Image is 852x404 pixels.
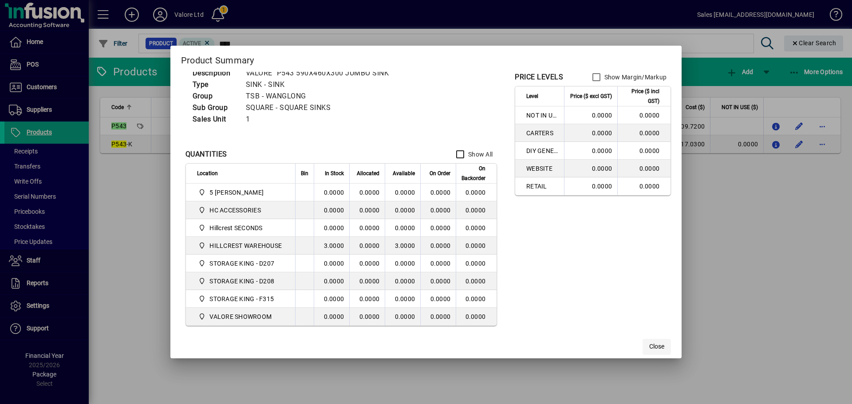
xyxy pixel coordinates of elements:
td: 0.0000 [385,201,420,219]
span: Price ($ incl GST) [623,86,659,106]
div: PRICE LEVELS [515,72,563,82]
td: 0.0000 [456,184,497,201]
span: 0.0000 [430,242,451,249]
span: DIY GENERAL [526,146,559,155]
td: 0.0000 [314,201,349,219]
td: 0.0000 [349,308,385,326]
span: STORAGE KING - F315 [209,294,274,303]
span: HC ACCESSORIES [209,206,261,215]
span: On Backorder [461,164,485,183]
td: TSB - WANGLONG [241,90,400,102]
td: 3.0000 [385,237,420,255]
td: 0.0000 [349,255,385,272]
td: 0.0000 [456,308,497,326]
span: Close [649,342,664,351]
td: Description [188,67,241,79]
td: 0.0000 [314,272,349,290]
td: Group [188,90,241,102]
td: 0.0000 [314,290,349,308]
span: NOT IN USE [526,111,559,120]
label: Show Margin/Markup [603,73,667,82]
td: 0.0000 [314,219,349,237]
span: STORAGE KING - D207 [209,259,274,268]
span: STORAGE KING - D208 [197,276,285,286]
span: On Order [430,169,450,178]
span: 0.0000 [430,278,451,285]
td: 0.0000 [314,308,349,326]
span: VALORE SHOWROOM [209,312,272,321]
span: RETAIL [526,182,559,191]
span: Bin [301,169,308,178]
span: Hillcrest SECONDS [197,223,285,233]
td: 0.0000 [456,255,497,272]
span: WEBSITE [526,164,559,173]
span: HC ACCESSORIES [197,205,285,216]
div: QUANTITIES [185,149,227,160]
td: 0.0000 [385,184,420,201]
td: VALORE` P543 590X460X300 JUMBO SINK [241,67,400,79]
td: 0.0000 [617,124,671,142]
td: 0.0000 [349,201,385,219]
button: Close [643,339,671,355]
td: 0.0000 [564,177,617,195]
span: Allocated [357,169,379,178]
span: 0.0000 [430,260,451,267]
span: Available [393,169,415,178]
span: STORAGE KING - D208 [209,277,274,286]
td: 1 [241,114,400,125]
span: VALORE SHOWROOM [197,311,285,322]
td: 0.0000 [314,184,349,201]
td: 0.0000 [385,290,420,308]
span: Hillcrest SECONDS [209,224,262,232]
span: STORAGE KING - D207 [197,258,285,269]
td: 0.0000 [349,219,385,237]
td: 0.0000 [564,142,617,160]
td: SQUARE - SQUARE SINKS [241,102,400,114]
td: 0.0000 [349,290,385,308]
span: 0.0000 [430,207,451,214]
span: 0.0000 [430,295,451,302]
td: 0.0000 [617,106,671,124]
td: 0.0000 [456,272,497,290]
td: 0.0000 [564,124,617,142]
span: In Stock [325,169,344,178]
td: 0.0000 [349,184,385,201]
span: 0.0000 [430,224,451,231]
span: STORAGE KING - F315 [197,294,285,304]
span: HILLCREST WAREHOUSE [197,240,285,251]
td: Type [188,79,241,90]
td: 0.0000 [385,272,420,290]
td: 0.0000 [456,201,497,219]
span: 5 [PERSON_NAME] [209,188,264,197]
span: 0.0000 [430,189,451,196]
span: 5 Colombo Hamilton [197,187,285,198]
label: Show All [466,150,493,159]
td: Sub Group [188,102,241,114]
td: 3.0000 [314,237,349,255]
td: SINK - SINK [241,79,400,90]
span: Price ($ excl GST) [570,91,612,101]
td: 0.0000 [456,219,497,237]
td: 0.0000 [564,160,617,177]
span: Location [197,169,218,178]
td: 0.0000 [385,308,420,326]
td: 0.0000 [456,237,497,255]
td: 0.0000 [314,255,349,272]
td: Sales Unit [188,114,241,125]
td: 0.0000 [617,160,671,177]
span: 0.0000 [430,313,451,320]
span: Level [526,91,538,101]
td: 0.0000 [456,290,497,308]
span: CARTERS [526,129,559,137]
td: 0.0000 [617,142,671,160]
td: 0.0000 [617,177,671,195]
h2: Product Summary [170,46,682,71]
td: 0.0000 [349,237,385,255]
span: HILLCREST WAREHOUSE [209,241,282,250]
td: 0.0000 [564,106,617,124]
td: 0.0000 [385,219,420,237]
td: 0.0000 [385,255,420,272]
td: 0.0000 [349,272,385,290]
